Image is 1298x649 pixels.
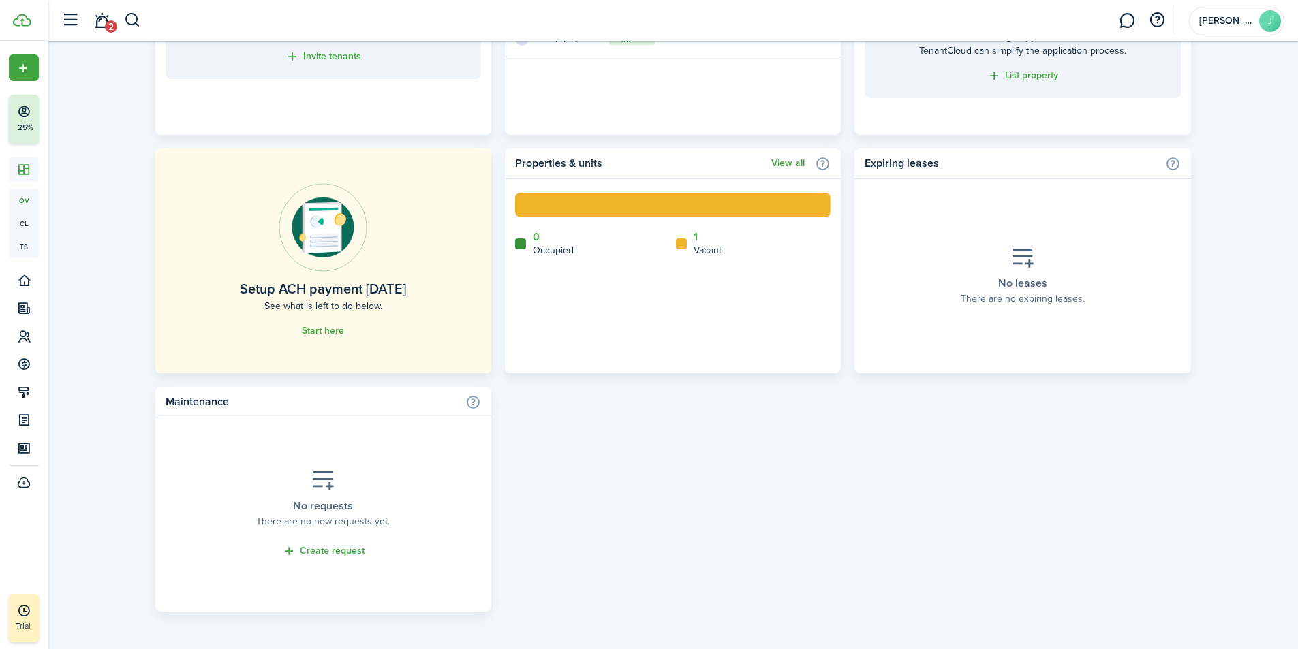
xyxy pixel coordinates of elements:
home-widget-title: Expiring leases [865,155,1158,172]
home-widget-title: Vacant [694,243,722,257]
placeholder-title: No leases [998,275,1047,291]
button: Open menu [9,54,39,81]
home-widget-title: Properties & units [515,155,764,172]
a: 1 [694,231,698,243]
a: Create request [282,543,365,559]
a: Notifications [89,3,114,38]
p: 25% [17,122,34,133]
a: 0 [533,231,540,243]
a: Invite tenants [285,49,361,65]
span: Joseph [1199,16,1254,26]
a: cl [9,212,39,235]
img: TenantCloud [13,14,31,27]
a: ov [9,189,39,212]
button: Open resource center [1145,9,1169,32]
a: List property [987,68,1058,84]
avatar-text: J [1259,10,1281,32]
home-placeholder-description: TenantCloud can simplify the application process. [878,44,1166,58]
button: 25% [9,95,122,144]
home-placeholder-description: See what is left to do below. [264,299,382,313]
span: 2 [105,20,117,33]
button: Open sidebar [57,7,83,33]
home-widget-title: Maintenance [166,394,459,410]
a: ts [9,235,39,258]
button: Search [124,9,141,32]
placeholder-description: There are no expiring leases. [961,291,1085,306]
img: Online payments [279,183,367,272]
a: View all [771,158,805,169]
home-widget-title: Occupied [533,243,574,257]
placeholder-description: There are no new requests yet. [256,514,390,528]
p: Trial [16,620,70,632]
a: Start here [302,326,344,336]
placeholder-title: No requests [293,498,353,514]
home-placeholder-title: Setup ACH payment [DATE] [240,279,406,299]
a: Trial [9,594,39,642]
a: Messaging [1114,3,1140,38]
